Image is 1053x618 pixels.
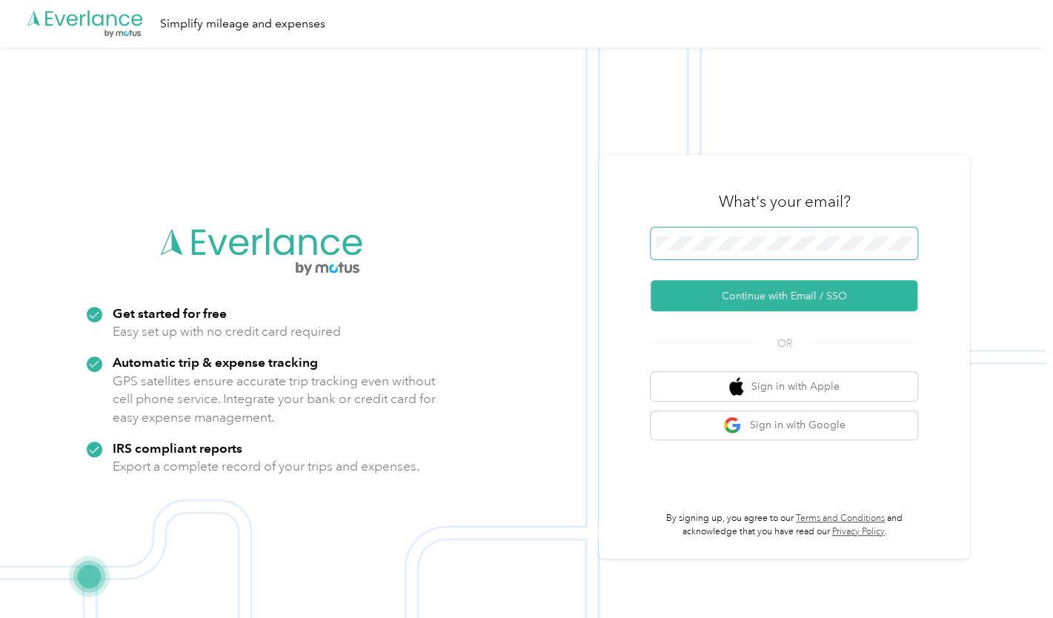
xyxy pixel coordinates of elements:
a: Terms and Conditions [796,513,885,524]
p: By signing up, you agree to our and acknowledge that you have read our . [651,512,917,538]
div: Simplify mileage and expenses [160,15,325,33]
button: apple logoSign in with Apple [651,372,917,401]
span: OR [758,336,810,351]
button: google logoSign in with Google [651,411,917,440]
strong: Automatic trip & expense tracking [113,354,318,370]
strong: IRS compliant reports [113,440,242,456]
p: Export a complete record of your trips and expenses. [113,457,419,476]
a: Privacy Policy [831,526,884,537]
h3: What's your email? [718,191,850,212]
p: GPS satellites ensure accurate trip tracking even without cell phone service. Integrate your bank... [113,372,436,427]
strong: Get started for free [113,305,227,321]
button: Continue with Email / SSO [651,280,917,311]
p: Easy set up with no credit card required [113,322,341,341]
img: google logo [723,416,742,435]
img: apple logo [729,377,744,396]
